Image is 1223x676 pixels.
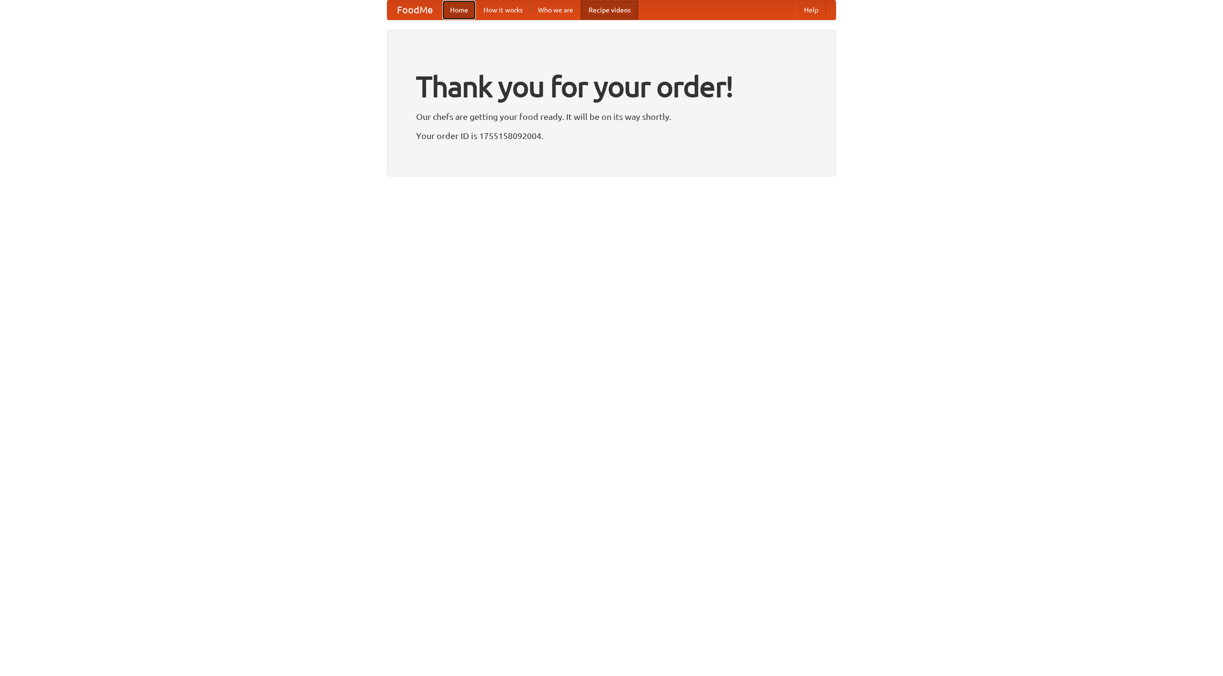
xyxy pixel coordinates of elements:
p: Our chefs are getting your food ready. It will be on its way shortly. [416,109,807,124]
a: Help [796,0,826,20]
p: Your order ID is 1755158092004. [416,129,807,143]
h1: Thank you for your order! [416,64,807,109]
a: Who we are [530,0,581,20]
a: FoodMe [387,0,442,20]
a: Recipe videos [581,0,638,20]
a: Home [442,0,476,20]
a: How it works [476,0,530,20]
